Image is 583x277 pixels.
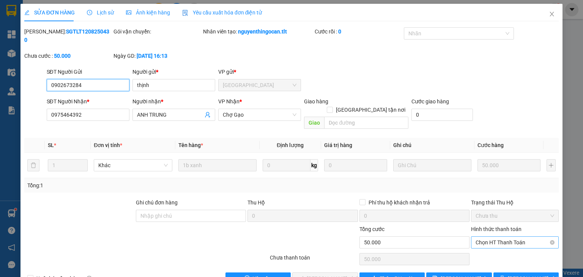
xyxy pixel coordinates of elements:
span: picture [126,10,131,15]
span: VP Nhận [218,98,240,104]
div: Chưa thanh toán [269,253,358,267]
span: Chợ Gạo [223,109,296,120]
span: SỬA ĐƠN HÀNG [24,9,75,16]
span: close [549,11,555,17]
span: user-add [205,112,211,118]
span: clock-circle [87,10,92,15]
div: SĐT Người Nhận [47,97,129,106]
span: Chưa thu [476,210,554,222]
span: Yêu cầu xuất hóa đơn điện tử [182,9,262,16]
span: Chọn HT Thanh Toán [476,237,554,248]
input: VD: Bàn, Ghế [178,159,257,171]
div: Người nhận [132,97,215,106]
div: Nhân viên tạo: [203,27,313,36]
div: Chưa cước : [24,52,112,60]
div: Người gửi [132,68,215,76]
div: Gói vận chuyển: [113,27,201,36]
b: nguyenthingocan.tlt [238,28,287,35]
span: Phí thu hộ khách nhận trả [366,198,433,207]
input: Ghi chú đơn hàng [136,210,246,222]
b: 50.000 [54,53,71,59]
span: Khác [98,160,167,171]
button: plus [547,159,556,171]
div: Tổng: 1 [27,181,225,190]
div: Ngày GD: [113,52,201,60]
div: SĐT Người Gửi [47,68,129,76]
span: Cước hàng [477,142,504,148]
span: kg [310,159,318,171]
b: SGTLT1208250430 [24,28,109,43]
b: [DATE] 16:13 [137,53,167,59]
span: Ảnh kiện hàng [126,9,170,16]
div: Cước rồi : [315,27,402,36]
div: [PERSON_NAME]: [24,27,112,44]
span: Sài Gòn [223,79,296,91]
span: close-circle [550,240,555,245]
span: Giao [304,117,324,129]
span: [GEOGRAPHIC_DATA] tận nơi [333,106,408,114]
b: 0 [338,28,341,35]
img: icon [182,10,188,16]
span: Lịch sử [87,9,114,16]
input: Dọc đường [324,117,408,129]
label: Ghi chú đơn hàng [136,199,178,206]
input: Cước giao hàng [411,109,473,121]
span: Giao hàng [304,98,328,104]
span: Định lượng [277,142,304,148]
span: Tổng cước [359,226,384,232]
label: Hình thức thanh toán [471,226,522,232]
div: VP gửi [218,68,301,76]
th: Ghi chú [390,138,474,153]
span: SL [48,142,54,148]
div: Trạng thái Thu Hộ [471,198,559,207]
button: delete [27,159,39,171]
button: Close [541,4,563,25]
input: 0 [477,159,540,171]
input: Ghi Chú [393,159,471,171]
span: Giá trị hàng [324,142,352,148]
span: Tên hàng [178,142,203,148]
span: Thu Hộ [247,199,265,206]
span: edit [24,10,30,15]
input: 0 [324,159,387,171]
span: Đơn vị tính [94,142,122,148]
label: Cước giao hàng [411,98,449,104]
